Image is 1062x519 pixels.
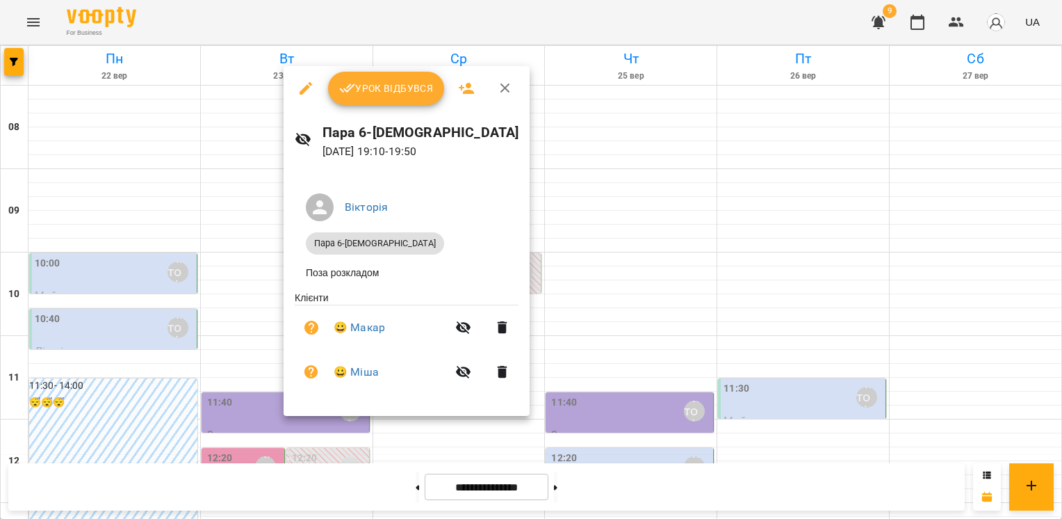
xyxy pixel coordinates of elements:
[339,80,434,97] span: Урок відбувся
[322,143,519,160] p: [DATE] 19:10 - 19:50
[328,72,445,105] button: Урок відбувся
[334,364,379,381] a: 😀 Міша
[295,260,518,285] li: Поза розкладом
[306,237,444,250] span: Пара 6-[DEMOGRAPHIC_DATA]
[322,122,519,143] h6: Пара 6-[DEMOGRAPHIC_DATA]
[295,291,518,399] ul: Клієнти
[334,319,385,336] a: 😀 Макар
[345,200,388,214] a: Вікторія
